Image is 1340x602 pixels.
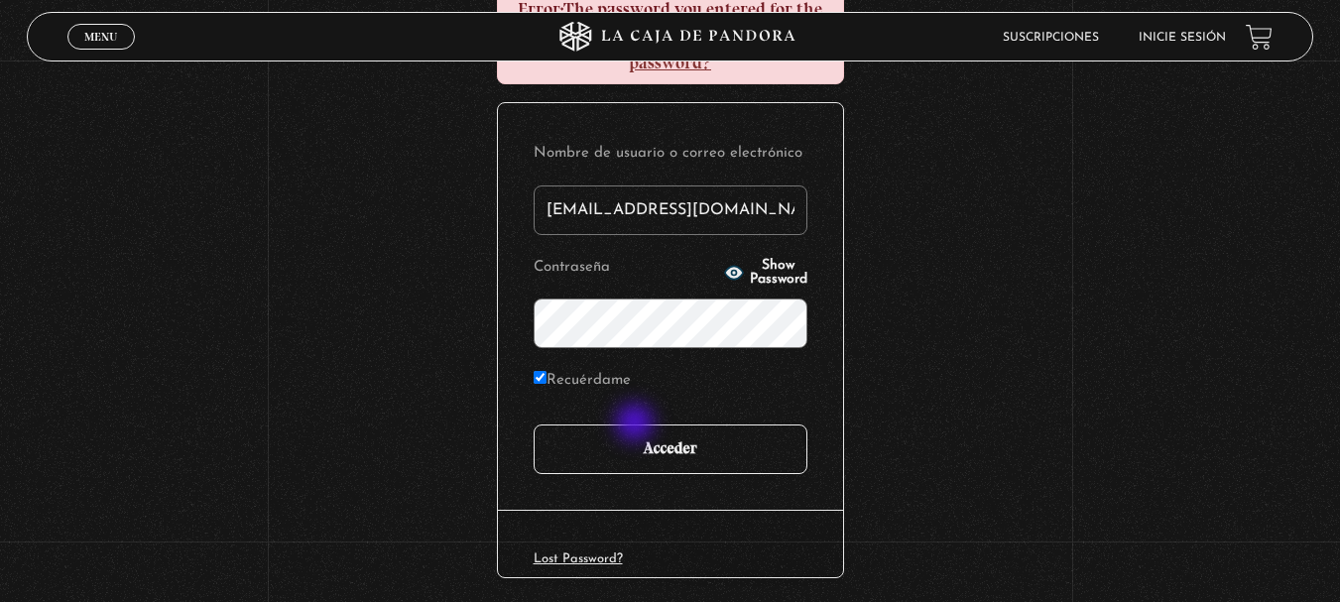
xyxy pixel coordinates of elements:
input: Recuérdame [534,371,547,384]
button: Show Password [724,259,807,287]
label: Recuérdame [534,366,631,397]
span: Menu [84,31,117,43]
label: Contraseña [534,253,718,284]
a: Inicie sesión [1139,32,1226,44]
span: Cerrar [77,48,124,61]
a: Suscripciones [1003,32,1099,44]
input: Acceder [534,424,807,474]
span: Show Password [750,259,807,287]
label: Nombre de usuario o correo electrónico [534,139,807,170]
a: View your shopping cart [1246,24,1273,51]
a: Lost Password? [534,552,623,565]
